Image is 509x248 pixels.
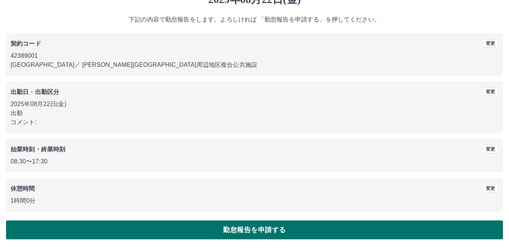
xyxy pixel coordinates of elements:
[11,109,498,118] p: 出勤
[11,51,498,60] p: 42389001
[11,40,41,47] b: 契約コード
[11,60,498,69] p: [GEOGRAPHIC_DATA] ／ [PERSON_NAME][GEOGRAPHIC_DATA]周辺地区複合公共施設
[11,185,35,192] b: 休憩時間
[11,157,498,166] p: 08:30 〜 17:30
[483,39,498,48] button: 変更
[483,184,498,193] button: 変更
[483,145,498,153] button: 変更
[11,196,498,205] p: 1時間0分
[11,146,65,152] b: 始業時刻・終業時刻
[11,89,59,95] b: 出勤日・出勤区分
[6,15,503,24] p: 下記の内容で勤怠報告をします。よろしければ 「勤怠報告を申請する」を押してください。
[6,220,503,239] button: 勤怠報告を申請する
[11,100,498,109] p: 2025年08月22日(金)
[483,88,498,96] button: 変更
[11,118,498,127] p: コメント:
